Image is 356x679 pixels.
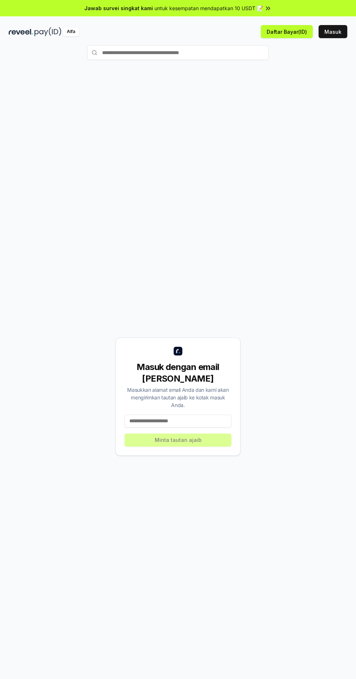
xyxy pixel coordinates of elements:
button: Daftar Bayar(ID) [261,25,313,38]
font: Masuk [324,29,341,35]
button: Masuk [319,25,347,38]
font: Masuk dengan email [PERSON_NAME] [137,362,219,384]
font: untuk kesempatan mendapatkan 10 USDT 📝 [154,5,263,11]
img: logo_kecil [174,347,182,355]
font: Daftar Bayar(ID) [267,29,307,35]
font: Masukkan alamat email Anda dan kami akan mengirimkan tautan ajaib ke kotak masuk Anda. [127,387,228,408]
font: Alfa [67,29,75,34]
img: mengungkap_gelap [9,27,33,36]
font: Jawab survei singkat kami [84,5,153,11]
img: id_pembayaran [35,27,61,36]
